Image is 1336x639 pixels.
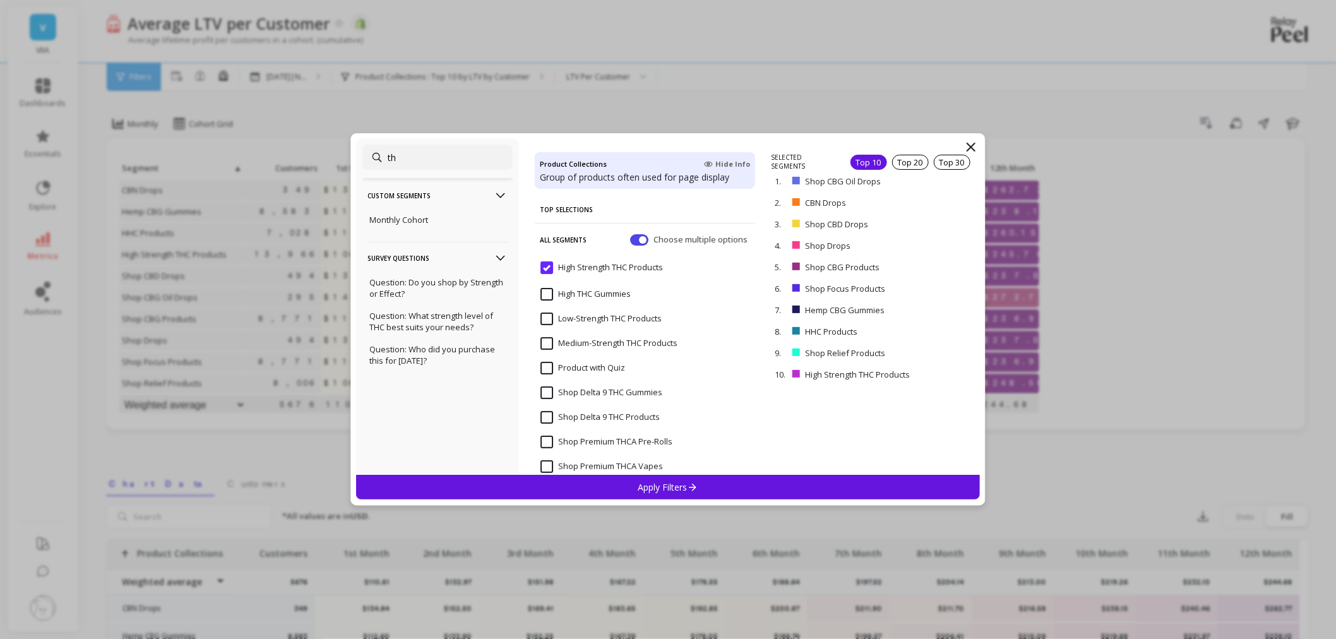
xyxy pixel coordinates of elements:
[934,155,970,170] div: Top 30
[704,159,750,169] span: Hide Info
[892,155,929,170] div: Top 20
[369,214,428,225] p: Monthly Cohort
[540,227,587,253] p: All Segments
[540,386,662,399] span: Shop Delta 9 THC Gummies
[775,369,787,380] p: 10.
[771,153,835,170] p: SELECTED SEGMENTS
[775,261,787,273] p: 5.
[540,196,750,223] p: Top Selections
[805,261,926,273] p: Shop CBG Products
[540,411,660,424] span: Shop Delta 9 THC Products
[369,343,506,366] p: Question: Who did you purchase this for [DATE]?
[775,240,787,251] p: 4.
[540,261,663,274] span: High Strength THC Products
[805,283,928,294] p: Shop Focus Products
[775,283,787,294] p: 6.
[775,218,787,230] p: 3.
[805,304,928,316] p: Hemp CBG Gummies
[540,460,663,473] span: Shop Premium THCA Vapes
[362,145,513,170] input: Search Segments
[775,326,787,337] p: 8.
[805,347,928,359] p: Shop Relief Products
[805,240,911,251] p: Shop Drops
[850,155,887,170] div: Top 10
[540,313,662,325] span: Low-Strength THC Products
[775,197,787,208] p: 2.
[540,157,607,171] h4: Product Collections
[638,481,698,493] p: Apply Filters
[805,197,909,208] p: CBN Drops
[805,326,914,337] p: HHC Products
[540,288,631,301] span: High THC Gummies
[369,310,506,333] p: Question: What strength level of THC best suits your needs?
[805,369,941,380] p: High Strength THC Products
[540,171,750,184] p: Group of products often used for page display
[367,242,508,274] p: Survey Questions
[805,218,920,230] p: Shop CBD Drops
[775,347,787,359] p: 9.
[653,234,750,246] span: Choose multiple options
[369,277,506,299] p: Question: Do you shop by Strength or Effect?
[540,436,672,448] span: Shop Premium THCA Pre-Rolls
[775,304,787,316] p: 7.
[540,362,625,374] span: Product with Quiz
[367,179,508,212] p: Custom Segments
[775,176,787,187] p: 1.
[805,176,926,187] p: Shop CBG Oil Drops
[540,337,677,350] span: Medium-Strength THC Products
